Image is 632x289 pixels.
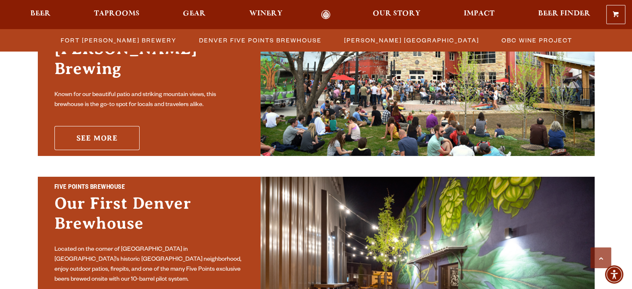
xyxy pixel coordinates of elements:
h3: The Founding Home of [PERSON_NAME] Brewing [54,19,244,87]
a: Taprooms [89,10,145,20]
span: [PERSON_NAME] [GEOGRAPHIC_DATA] [344,34,479,46]
a: Impact [458,10,500,20]
a: Winery [244,10,288,20]
p: Known for our beautiful patio and striking mountain views, this brewhouse is the go-to spot for l... [54,90,244,110]
span: Beer [30,10,51,17]
a: Beer [25,10,56,20]
span: Denver Five Points Brewhouse [199,34,322,46]
span: Impact [464,10,494,17]
div: Accessibility Menu [605,265,623,284]
span: Gear [183,10,206,17]
a: Beer Finder [532,10,595,20]
a: Gear [177,10,211,20]
img: Fort Collins Brewery & Taproom' [261,2,595,156]
span: OBC Wine Project [502,34,572,46]
a: Our Story [367,10,426,20]
a: Odell Home [310,10,342,20]
p: Located on the corner of [GEOGRAPHIC_DATA] in [GEOGRAPHIC_DATA]’s historic [GEOGRAPHIC_DATA] neig... [54,245,244,285]
a: Scroll to top [590,247,611,268]
span: Taprooms [94,10,140,17]
span: Beer Finder [538,10,590,17]
a: [PERSON_NAME] [GEOGRAPHIC_DATA] [339,34,483,46]
span: Our Story [373,10,421,17]
a: Denver Five Points Brewhouse [194,34,326,46]
h2: Five Points Brewhouse [54,183,244,193]
span: Winery [249,10,283,17]
a: OBC Wine Project [497,34,576,46]
a: Fort [PERSON_NAME] Brewery [56,34,181,46]
a: See More [54,126,140,150]
h3: Our First Denver Brewhouse [54,193,244,242]
span: Fort [PERSON_NAME] Brewery [61,34,177,46]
